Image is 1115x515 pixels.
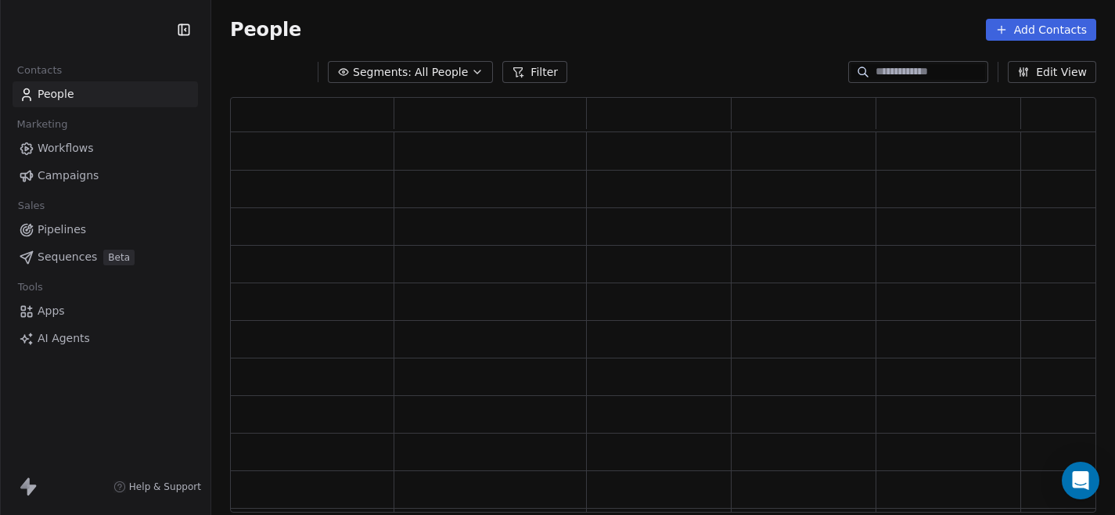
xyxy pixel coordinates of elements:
[10,59,69,82] span: Contacts
[1062,462,1099,499] div: Open Intercom Messenger
[13,135,198,161] a: Workflows
[38,330,90,347] span: AI Agents
[13,81,198,107] a: People
[113,481,201,493] a: Help & Support
[11,194,52,218] span: Sales
[10,113,74,136] span: Marketing
[38,303,65,319] span: Apps
[986,19,1096,41] button: Add Contacts
[38,167,99,184] span: Campaigns
[13,244,198,270] a: SequencesBeta
[38,249,97,265] span: Sequences
[415,64,468,81] span: All People
[502,61,567,83] button: Filter
[353,64,412,81] span: Segments:
[13,326,198,351] a: AI Agents
[13,217,198,243] a: Pipelines
[13,163,198,189] a: Campaigns
[11,276,49,299] span: Tools
[1008,61,1096,83] button: Edit View
[129,481,201,493] span: Help & Support
[38,221,86,238] span: Pipelines
[103,250,135,265] span: Beta
[230,18,301,41] span: People
[13,298,198,324] a: Apps
[38,86,74,103] span: People
[38,140,94,157] span: Workflows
